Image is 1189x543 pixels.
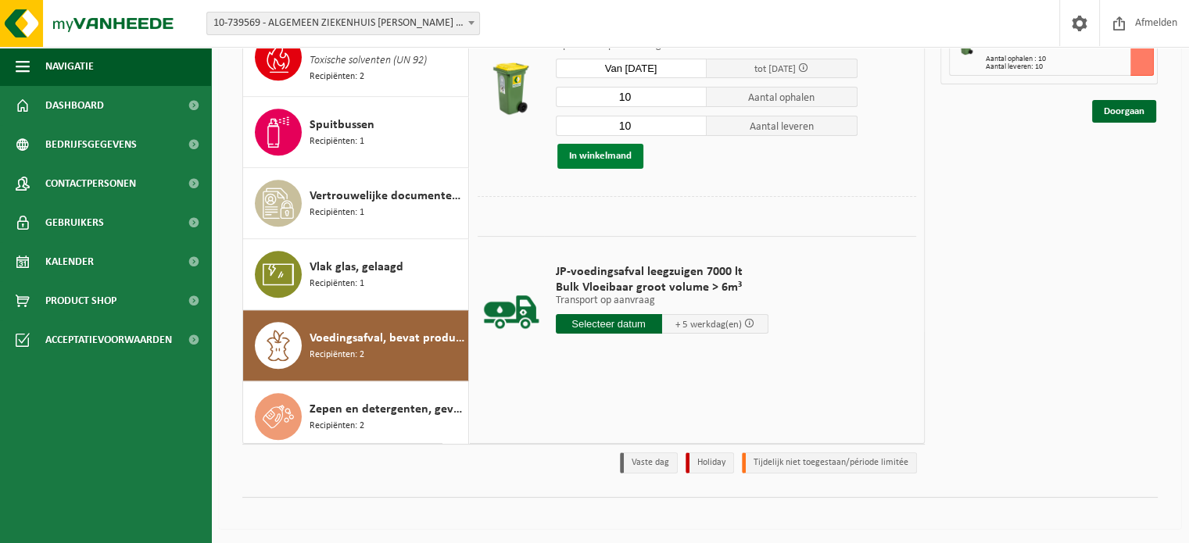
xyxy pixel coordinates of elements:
[45,86,104,125] span: Dashboard
[986,55,1153,63] div: Aantal ophalen : 10
[754,64,796,74] span: tot [DATE]
[310,329,464,348] span: Voedingsafval, bevat producten van dierlijke oorsprong, onverpakt, categorie 3
[243,97,469,168] button: Spuitbussen Recipiënten: 1
[310,187,464,205] span: Vertrouwelijke documenten (vernietiging - recyclage)
[45,47,94,86] span: Navigatie
[45,281,116,320] span: Product Shop
[206,12,480,35] span: 10-739569 - ALGEMEEN ZIEKENHUIS JAN PALFIJN GENT AV - GENT
[556,59,707,78] input: Selecteer datum
[556,295,768,306] p: Transport op aanvraag
[45,320,172,359] span: Acceptatievoorwaarden
[310,400,464,419] span: Zepen en detergenten, gevaarlijk in kleinverpakking
[620,452,678,473] li: Vaste dag
[310,134,364,149] span: Recipiënten: 1
[207,13,479,34] span: 10-739569 - ALGEMEEN ZIEKENHUIS JAN PALFIJN GENT AV - GENT
[310,205,364,220] span: Recipiënten: 1
[675,320,742,330] span: + 5 werkdag(en)
[1092,100,1156,123] a: Doorgaan
[243,239,469,310] button: Vlak glas, gelaagd Recipiënten: 1
[45,203,104,242] span: Gebruikers
[310,348,364,363] span: Recipiënten: 2
[686,452,734,473] li: Holiday
[707,87,858,107] span: Aantal ophalen
[243,310,469,381] button: Voedingsafval, bevat producten van dierlijke oorsprong, onverpakt, categorie 3 Recipiënten: 2
[556,280,768,295] span: Bulk Vloeibaar groot volume > 6m³
[310,258,403,277] span: Vlak glas, gelaagd
[243,381,469,452] button: Zepen en detergenten, gevaarlijk in kleinverpakking Recipiënten: 2
[986,63,1153,71] div: Aantal leveren: 10
[45,164,136,203] span: Contactpersonen
[707,116,858,136] span: Aantal leveren
[45,125,137,164] span: Bedrijfsgegevens
[310,116,374,134] span: Spuitbussen
[243,22,469,97] button: Solventen, giftig in kleinverpakking Toxische solventen (UN 92) Recipiënten: 2
[45,242,94,281] span: Kalender
[556,264,768,280] span: JP-voedingsafval leegzuigen 7000 lt
[310,277,364,291] span: Recipiënten: 1
[556,314,662,334] input: Selecteer datum
[310,70,364,84] span: Recipiënten: 2
[243,168,469,239] button: Vertrouwelijke documenten (vernietiging - recyclage) Recipiënten: 1
[557,144,643,169] button: In winkelmand
[742,452,917,473] li: Tijdelijk niet toegestaan/période limitée
[310,419,364,434] span: Recipiënten: 2
[310,52,427,70] span: Toxische solventen (UN 92)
